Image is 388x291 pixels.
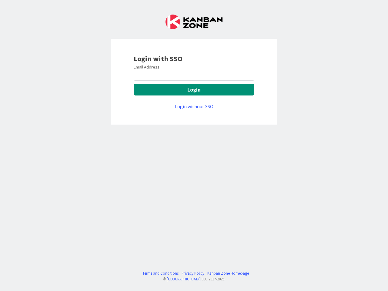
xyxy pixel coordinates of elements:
[166,15,222,29] img: Kanban Zone
[134,54,182,63] b: Login with SSO
[167,276,201,281] a: [GEOGRAPHIC_DATA]
[142,270,179,276] a: Terms and Conditions
[175,103,213,109] a: Login without SSO
[207,270,249,276] a: Kanban Zone Homepage
[134,84,254,95] button: Login
[139,276,249,282] div: © LLC 2017- 2025 .
[182,270,204,276] a: Privacy Policy
[134,64,159,70] label: Email Address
